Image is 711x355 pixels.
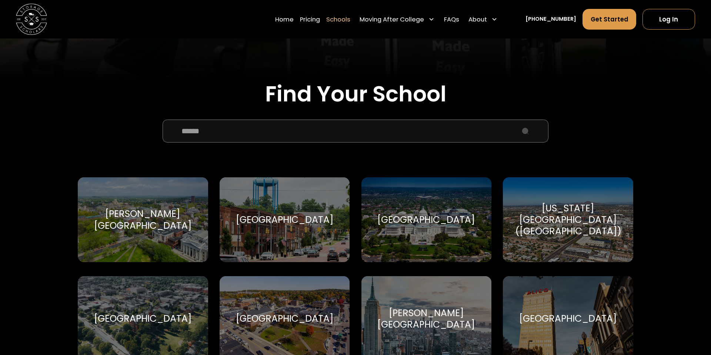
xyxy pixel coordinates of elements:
[525,15,576,23] a: [PHONE_NUMBER]
[275,9,294,30] a: Home
[220,177,350,262] a: Go to selected school
[444,9,459,30] a: FAQs
[512,202,624,237] div: [US_STATE][GEOGRAPHIC_DATA] ([GEOGRAPHIC_DATA])
[465,9,501,30] div: About
[78,177,208,262] a: Go to selected school
[361,177,492,262] a: Go to selected school
[371,307,483,331] div: [PERSON_NAME][GEOGRAPHIC_DATA]
[87,208,199,231] div: [PERSON_NAME][GEOGRAPHIC_DATA]
[356,9,438,30] div: Moving After College
[642,9,695,30] a: Log In
[236,313,334,324] div: [GEOGRAPHIC_DATA]
[94,313,192,324] div: [GEOGRAPHIC_DATA]
[326,9,350,30] a: Schools
[360,15,424,24] div: Moving After College
[503,177,633,262] a: Go to selected school
[468,15,487,24] div: About
[78,81,633,107] h2: Find Your School
[377,214,475,225] div: [GEOGRAPHIC_DATA]
[236,214,334,225] div: [GEOGRAPHIC_DATA]
[519,313,617,324] div: [GEOGRAPHIC_DATA]
[300,9,320,30] a: Pricing
[583,9,637,30] a: Get Started
[16,4,47,34] img: Storage Scholars main logo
